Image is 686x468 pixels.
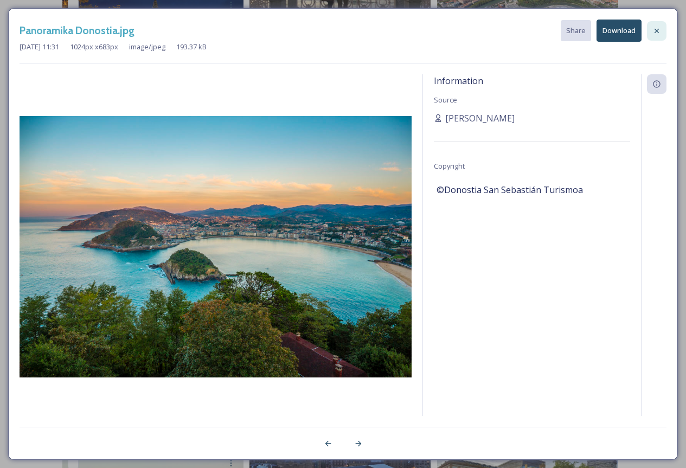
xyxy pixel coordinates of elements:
span: Copyright [434,161,465,171]
button: Download [597,20,642,42]
img: Panoramika%20Donostia.jpg [20,116,412,377]
span: Source [434,95,457,105]
span: 1024 px x 683 px [70,42,118,52]
span: Information [434,75,483,87]
button: Share [561,20,591,41]
span: [DATE] 11:31 [20,42,59,52]
h3: Panoramika Donostia.jpg [20,23,134,39]
span: 193.37 kB [176,42,207,52]
span: ©Donostia San Sebastián Turismoa [437,183,583,196]
span: [PERSON_NAME] [445,112,515,125]
span: image/jpeg [129,42,165,52]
